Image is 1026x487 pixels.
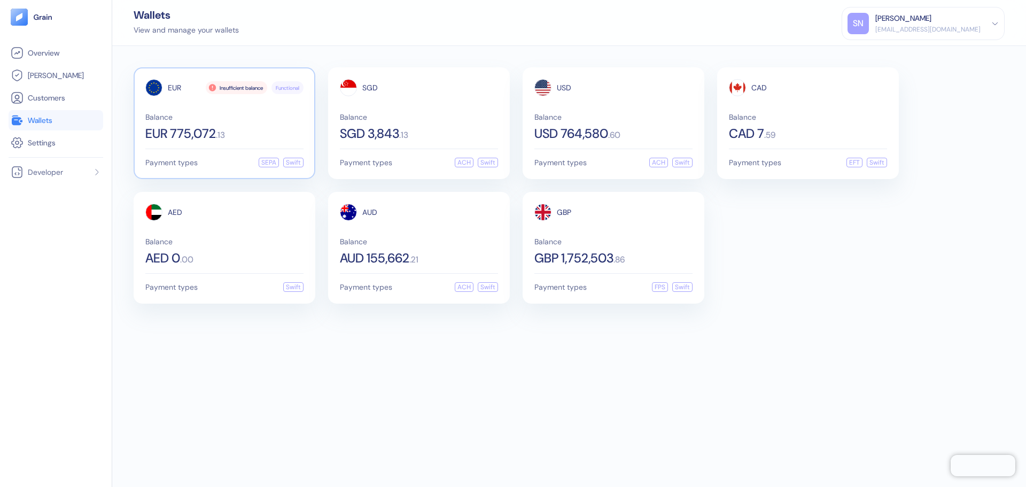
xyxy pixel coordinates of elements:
[652,282,668,292] div: FPS
[145,283,198,291] span: Payment types
[534,252,613,265] span: GBP 1,752,503
[340,238,498,245] span: Balance
[168,84,181,91] span: EUR
[206,81,267,94] div: Insufficient balance
[283,282,304,292] div: Swift
[180,256,193,264] span: . 00
[11,136,101,149] a: Settings
[362,84,378,91] span: SGD
[672,282,693,292] div: Swift
[11,9,28,26] img: logo-tablet-V2.svg
[557,84,571,91] span: USD
[875,13,931,24] div: [PERSON_NAME]
[11,47,101,59] a: Overview
[534,113,693,121] span: Balance
[608,131,620,140] span: . 60
[145,252,180,265] span: AED 0
[672,158,693,167] div: Swift
[399,131,408,140] span: . 13
[729,127,764,140] span: CAD 7
[455,158,473,167] div: ACH
[649,158,668,167] div: ACH
[729,113,887,121] span: Balance
[613,256,625,264] span: . 86
[145,159,198,166] span: Payment types
[751,84,767,91] span: CAD
[409,256,418,264] span: . 21
[11,91,101,104] a: Customers
[33,13,53,21] img: logo
[28,167,63,177] span: Developer
[362,208,377,216] span: AUD
[534,238,693,245] span: Balance
[11,69,101,82] a: [PERSON_NAME]
[764,131,775,140] span: . 59
[216,131,225,140] span: . 13
[145,238,304,245] span: Balance
[534,127,608,140] span: USD 764,580
[11,114,101,127] a: Wallets
[455,282,473,292] div: ACH
[951,455,1015,476] iframe: Chatra live chat
[134,25,239,36] div: View and manage your wallets
[283,158,304,167] div: Swift
[28,48,59,58] span: Overview
[557,208,571,216] span: GBP
[145,127,216,140] span: EUR 775,072
[478,158,498,167] div: Swift
[848,13,869,34] div: SN
[875,25,981,34] div: [EMAIL_ADDRESS][DOMAIN_NAME]
[259,158,279,167] div: SEPA
[168,208,182,216] span: AED
[340,283,392,291] span: Payment types
[340,113,498,121] span: Balance
[846,158,862,167] div: EFT
[729,159,781,166] span: Payment types
[28,115,52,126] span: Wallets
[340,252,409,265] span: AUD 155,662
[134,10,239,20] div: Wallets
[478,282,498,292] div: Swift
[340,127,399,140] span: SGD 3,843
[340,159,392,166] span: Payment types
[867,158,887,167] div: Swift
[28,70,84,81] span: [PERSON_NAME]
[28,137,56,148] span: Settings
[276,84,299,92] span: Functional
[28,92,65,103] span: Customers
[534,283,587,291] span: Payment types
[534,159,587,166] span: Payment types
[145,113,304,121] span: Balance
